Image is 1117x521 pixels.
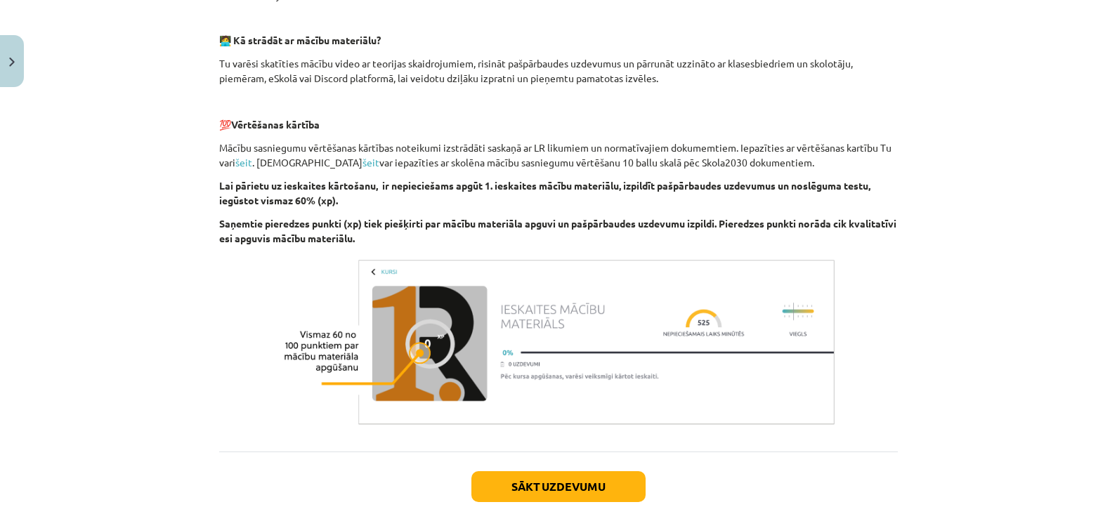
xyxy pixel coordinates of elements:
button: Sākt uzdevumu [471,471,646,502]
strong: Lai pārietu uz ieskaites kārtošanu, ir nepieciešams apgūt 1. ieskaites mācību materiālu, izpildīt... [219,179,870,206]
strong: Saņemtie pieredzes punkti (xp) tiek piešķirti par mācību materiāla apguvi un pašpārbaudes uzdevum... [219,217,896,244]
p: Tu varēsi skatīties mācību video ar teorijas skaidrojumiem, risināt pašpārbaudes uzdevumus un pār... [219,56,898,86]
a: šeit [235,156,252,169]
p: 💯 [219,117,898,132]
p: Mācību sasniegumu vērtēšanas kārtības noteikumi izstrādāti saskaņā ar LR likumiem un normatīvajie... [219,140,898,170]
strong: 🧑‍💻 Kā strādāt ar mācību materiālu? [219,34,381,46]
a: šeit [362,156,379,169]
img: icon-close-lesson-0947bae3869378f0d4975bcd49f059093ad1ed9edebbc8119c70593378902aed.svg [9,58,15,67]
strong: Vērtēšanas kārtība [231,118,320,131]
